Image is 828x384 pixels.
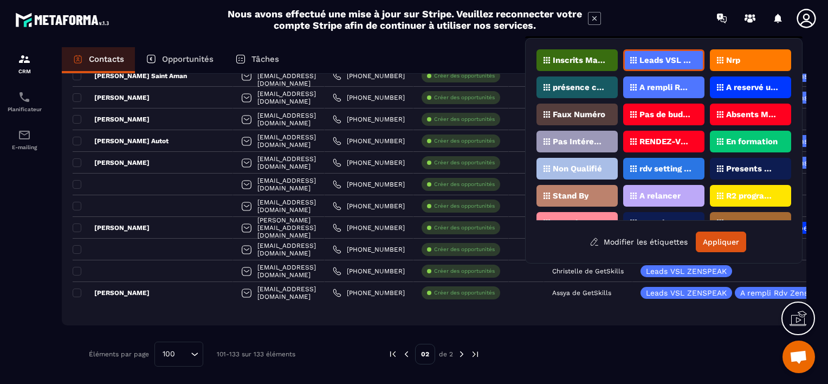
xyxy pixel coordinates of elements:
p: 02 [415,344,435,364]
p: Inscrits Masterclass [553,56,605,64]
p: [PERSON_NAME] [73,223,150,232]
p: Créer des opportunités [434,246,495,253]
p: Planificateur [3,106,46,112]
p: Créer des opportunités [434,267,495,275]
div: Ouvrir le chat [782,341,815,373]
p: A reservé un appel [726,84,779,91]
img: email [18,129,31,142]
p: Créer des opportunités [434,137,495,145]
p: Créer des opportunités [434,289,495,297]
a: formationformationCRM [3,44,46,82]
img: next [457,349,467,359]
p: [PERSON_NAME] Saint Aman [73,72,187,80]
p: Pas de budget [639,111,692,118]
span: 100 [159,348,179,360]
p: Leads VSL ZENSPEAK [639,56,692,64]
img: logo [15,10,113,30]
p: Créer des opportunités [434,202,495,210]
p: [PERSON_NAME] [73,289,150,297]
p: E-mailing [3,144,46,150]
p: En formation [726,138,778,145]
a: Contacts [62,47,135,73]
button: Modifier les étiquettes [581,232,696,252]
p: Créer des opportunités [434,94,495,101]
p: Tâches [251,54,279,64]
p: Contacts [89,54,124,64]
button: Appliquer [696,232,746,252]
p: CRM [3,68,46,74]
img: formation [18,53,31,66]
p: Absents Masterclass [726,111,779,118]
a: [PHONE_NUMBER] [333,137,405,145]
p: Créer des opportunités [434,159,495,167]
p: Non Qualifié [553,165,602,172]
p: R2 48h [639,219,667,227]
p: [PERSON_NAME] [73,158,150,167]
a: [PHONE_NUMBER] [333,180,405,189]
a: [PHONE_NUMBER] [333,245,405,254]
p: Assya de GetSkills [552,289,611,297]
p: rdv setting posé [639,165,692,172]
p: Nouveau prospect [726,219,779,227]
p: R2 programmé [726,192,779,200]
img: scheduler [18,91,31,104]
p: de 2 [439,350,453,359]
a: [PHONE_NUMBER] [333,115,405,124]
a: [PHONE_NUMBER] [333,223,405,232]
a: [PHONE_NUMBER] [333,72,405,80]
h2: Nous avons effectué une mise à jour sur Stripe. Veuillez reconnecter votre compte Stripe afin de ... [227,8,583,31]
p: [PERSON_NAME] [73,93,150,102]
p: Faux Numéro [553,111,605,118]
a: [PHONE_NUMBER] [333,289,405,297]
a: Opportunités [135,47,224,73]
p: Nrp [726,56,740,64]
p: Leads VSL ZENSPEAK [646,289,727,297]
p: Leads VSL ZENSPEAK [646,267,727,275]
p: Opportunités [162,54,214,64]
p: Créer des opportunités [434,72,495,80]
a: [PHONE_NUMBER] [333,158,405,167]
input: Search for option [179,348,188,360]
p: Créer des opportunités [434,224,495,232]
p: R2 24h [553,219,580,227]
img: prev [402,349,411,359]
p: Créer des opportunités [434,181,495,188]
a: Tâches [224,47,290,73]
p: RENDEZ-VOUS PROGRAMMé V1 (ZenSpeak à vie) [639,138,692,145]
a: [PHONE_NUMBER] [333,93,405,102]
p: Stand By [553,192,588,200]
a: [PHONE_NUMBER] [333,202,405,210]
img: prev [388,349,398,359]
p: [PERSON_NAME] Autot [73,137,169,145]
a: emailemailE-mailing [3,120,46,158]
p: 101-133 sur 133 éléments [217,350,295,358]
p: présence confirmée [553,84,605,91]
p: [PERSON_NAME] [73,115,150,124]
a: schedulerschedulerPlanificateur [3,82,46,120]
p: Pas Intéressé [553,138,605,145]
p: A rempli Rdv Zenspeak [639,84,692,91]
p: Christelle de GetSkills [552,267,624,275]
a: [PHONE_NUMBER] [333,267,405,276]
p: A relancer [639,192,681,200]
p: Créer des opportunités [434,116,495,123]
img: next [470,349,480,359]
p: A rempli Rdv Zenspeak [740,289,826,297]
p: Presents Masterclass [726,165,779,172]
div: Search for option [154,342,203,367]
p: Éléments par page [89,350,149,358]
